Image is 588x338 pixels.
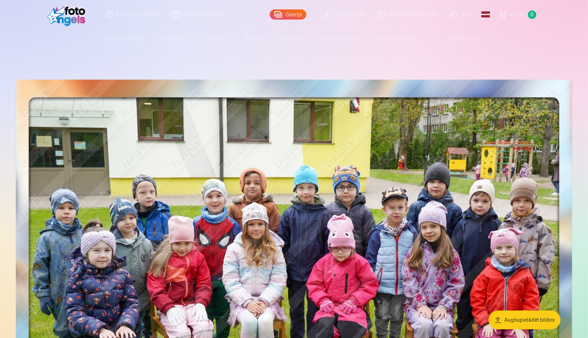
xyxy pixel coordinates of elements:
[489,310,561,329] button: Augšupielādēt bildes
[153,29,197,49] a: Komplekti
[367,29,428,49] a: Atslēgu piekariņi
[272,29,311,49] a: Suvenīri
[528,10,536,19] span: 0
[98,29,153,49] a: Foto izdrukas
[236,29,272,49] a: Krūzes
[197,29,236,49] a: Magnēti
[428,29,490,49] a: Visi produkti
[311,29,367,49] a: Foto kalendāri
[47,3,89,26] img: /fa1
[510,10,525,19] span: Grozs
[270,9,306,20] a: Galerija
